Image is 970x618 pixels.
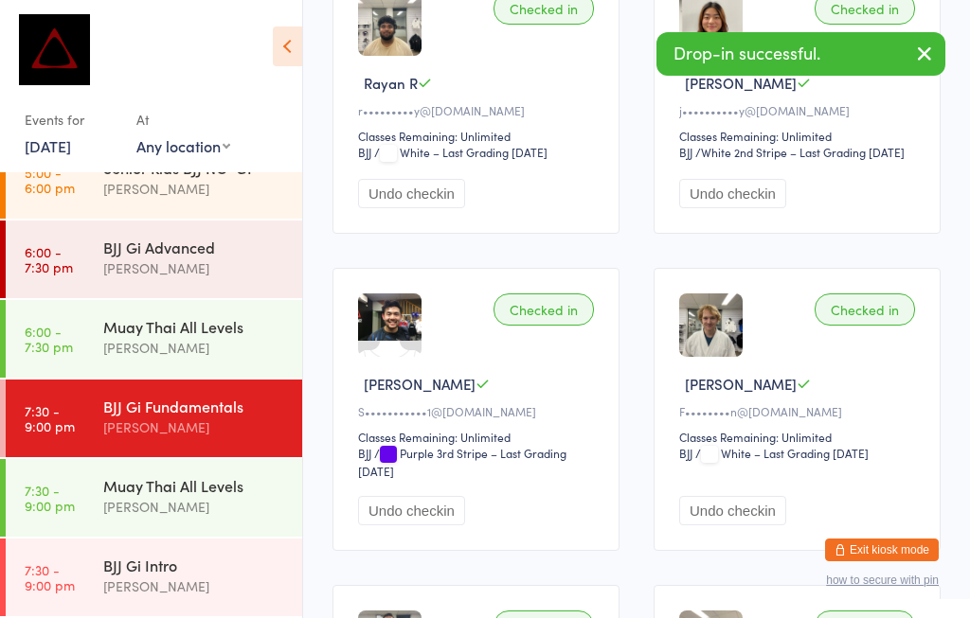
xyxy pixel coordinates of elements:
div: [PERSON_NAME] [103,257,286,279]
div: Classes Remaining: Unlimited [358,128,600,144]
a: [DATE] [25,135,71,156]
div: Classes Remaining: Unlimited [358,429,600,445]
span: Rayan R [364,73,418,93]
div: BJJ Gi Fundamentals [103,396,286,416]
button: Undo checkin [358,179,465,208]
a: 5:00 -6:00 pmSenior Kids BJJ NO-GI[PERSON_NAME] [6,141,302,219]
time: 5:00 - 6:00 pm [25,165,75,195]
span: [PERSON_NAME] [364,374,476,394]
div: Classes Remaining: Unlimited [679,128,921,144]
a: 7:30 -9:00 pmBJJ Gi Intro[PERSON_NAME] [6,539,302,616]
span: / Purple 3rd Stripe – Last Grading [DATE] [358,445,566,479]
button: how to secure with pin [826,574,939,587]
time: 7:30 - 9:00 pm [25,483,75,513]
button: Undo checkin [679,179,786,208]
a: 6:00 -7:30 pmBJJ Gi Advanced[PERSON_NAME] [6,221,302,298]
img: Dominance MMA Thomastown [19,14,90,85]
time: 6:00 - 7:30 pm [25,244,73,274]
a: 6:00 -7:30 pmMuay Thai All Levels[PERSON_NAME] [6,300,302,378]
img: image1539771447.png [358,293,422,341]
div: Checked in [815,293,915,326]
div: S•••••••••••1@[DOMAIN_NAME] [358,403,600,419]
div: BJJ [679,144,692,160]
a: 7:30 -9:00 pmMuay Thai All Levels[PERSON_NAME] [6,459,302,537]
span: / White – Last Grading [DATE] [695,445,869,461]
div: Drop-in successful. [656,32,945,76]
time: 6:00 - 7:30 pm [25,324,73,354]
div: BJJ Gi Intro [103,555,286,575]
span: [PERSON_NAME] [685,73,797,93]
button: Undo checkin [358,496,465,525]
img: image1722419361.png [679,293,743,357]
div: [PERSON_NAME] [103,416,286,438]
button: Exit kiosk mode [825,539,939,561]
div: [PERSON_NAME] [103,496,286,518]
div: Muay Thai All Levels [103,316,286,337]
div: BJJ Gi Advanced [103,237,286,257]
div: BJJ [358,144,371,160]
div: F••••••••n@[DOMAIN_NAME] [679,403,921,419]
div: Muay Thai All Levels [103,475,286,496]
div: j••••••••••y@[DOMAIN_NAME] [679,102,921,118]
span: [PERSON_NAME] [685,374,797,394]
time: 7:30 - 9:00 pm [25,403,75,433]
time: 7:30 - 9:00 pm [25,562,75,592]
div: BJJ [358,445,371,461]
div: Checked in [494,293,594,326]
div: At [136,104,230,135]
div: Classes Remaining: Unlimited [679,429,921,445]
div: [PERSON_NAME] [103,575,286,597]
span: / White 2nd Stripe – Last Grading [DATE] [695,144,905,160]
a: 7:30 -9:00 pmBJJ Gi Fundamentals[PERSON_NAME] [6,380,302,457]
span: / White – Last Grading [DATE] [374,144,548,160]
div: [PERSON_NAME] [103,178,286,200]
div: [PERSON_NAME] [103,337,286,359]
div: r•••••••••y@[DOMAIN_NAME] [358,102,600,118]
button: Undo checkin [679,496,786,525]
div: Any location [136,135,230,156]
div: BJJ [679,445,692,461]
div: Events for [25,104,117,135]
